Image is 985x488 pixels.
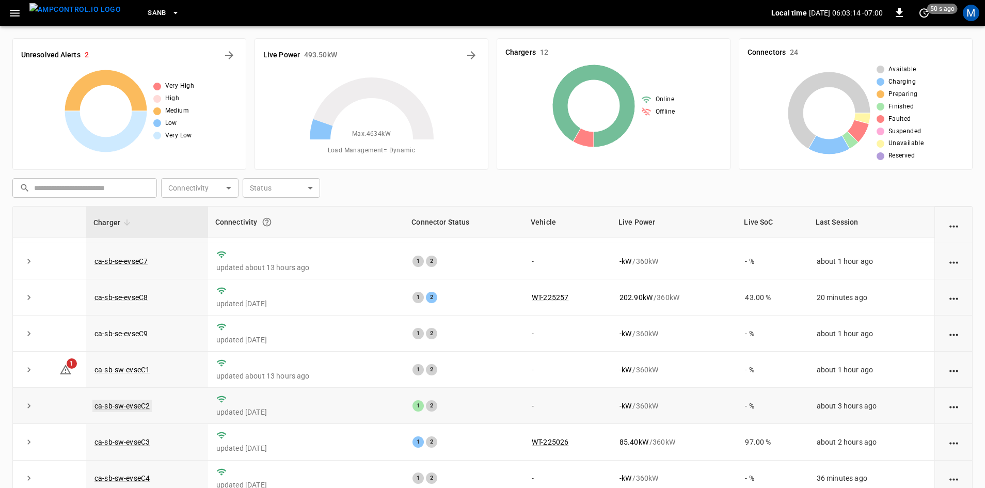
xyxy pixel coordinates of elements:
span: Preparing [888,89,918,100]
span: Charging [888,77,916,87]
td: - [523,316,611,352]
a: WT-225257 [532,293,568,302]
td: about 3 hours ago [808,388,934,424]
a: 1 [59,365,72,373]
p: 202.90 kW [619,292,653,303]
h6: Live Power [263,50,300,61]
a: ca-sb-se-evseC9 [94,329,148,338]
div: 2 [426,364,437,375]
div: 2 [426,436,437,448]
td: - % [737,243,808,279]
div: action cell options [947,328,960,339]
td: about 1 hour ago [808,316,934,352]
h6: 24 [790,47,798,58]
th: Live Power [611,207,737,238]
h6: Unresolved Alerts [21,50,81,61]
span: Online [656,95,674,105]
div: action cell options [947,220,960,230]
span: Low [165,118,177,129]
span: 50 s ago [927,4,958,14]
button: expand row [21,290,37,305]
span: SanB [148,7,166,19]
p: - kW [619,365,631,375]
button: expand row [21,398,37,414]
a: WT-225026 [532,438,568,446]
p: updated [DATE] [216,443,396,453]
span: Faulted [888,114,911,124]
td: about 1 hour ago [808,352,934,388]
div: action cell options [947,401,960,411]
span: Unavailable [888,138,924,149]
button: expand row [21,362,37,377]
button: expand row [21,254,37,269]
div: 1 [412,364,424,375]
p: updated about 13 hours ago [216,262,396,273]
div: 2 [426,400,437,412]
p: 85.40 kW [619,437,648,447]
button: Connection between the charger and our software. [258,213,276,231]
div: 1 [412,473,424,484]
td: - [523,388,611,424]
p: Local time [771,8,807,18]
div: / 360 kW [619,437,728,447]
div: / 360 kW [619,365,728,375]
a: ca-sb-sw-evseC1 [94,366,150,374]
h6: Chargers [505,47,536,58]
p: updated [DATE] [216,298,396,309]
th: Last Session [808,207,934,238]
div: profile-icon [963,5,979,21]
button: expand row [21,434,37,450]
div: 1 [412,400,424,412]
div: 1 [412,328,424,339]
div: 2 [426,256,437,267]
button: Energy Overview [463,47,480,64]
div: 1 [412,292,424,303]
button: expand row [21,470,37,486]
span: Load Management = Dynamic [328,146,416,156]
span: Reserved [888,151,915,161]
button: expand row [21,326,37,341]
th: Connector Status [404,207,523,238]
td: 97.00 % [737,424,808,460]
p: updated [DATE] [216,335,396,345]
div: action cell options [947,437,960,447]
span: 1 [67,358,77,369]
th: Live SoC [737,207,808,238]
td: about 1 hour ago [808,243,934,279]
span: Available [888,65,916,75]
a: ca-sb-sw-evseC4 [94,474,150,482]
td: - % [737,388,808,424]
button: set refresh interval [916,5,932,21]
div: 1 [412,436,424,448]
p: - kW [619,328,631,339]
span: Very Low [165,131,192,141]
button: SanB [144,3,184,23]
td: - [523,352,611,388]
span: Charger [93,216,134,229]
h6: 2 [85,50,89,61]
div: / 360 kW [619,401,728,411]
span: Offline [656,107,675,117]
a: ca-sb-se-evseC7 [94,257,148,265]
a: ca-sb-se-evseC8 [94,293,148,302]
div: action cell options [947,292,960,303]
td: - % [737,352,808,388]
button: All Alerts [221,47,237,64]
h6: 12 [540,47,548,58]
div: 1 [412,256,424,267]
td: 20 minutes ago [808,279,934,316]
td: - % [737,316,808,352]
td: - [523,243,611,279]
div: 2 [426,473,437,484]
div: action cell options [947,473,960,483]
p: - kW [619,256,631,266]
span: Medium [165,106,189,116]
a: ca-sb-sw-evseC3 [94,438,150,446]
p: updated about 13 hours ago [216,371,396,381]
div: 2 [426,292,437,303]
div: / 360 kW [619,256,728,266]
div: action cell options [947,365,960,375]
a: ca-sb-sw-evseC2 [92,400,152,412]
p: - kW [619,473,631,483]
h6: Connectors [748,47,786,58]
